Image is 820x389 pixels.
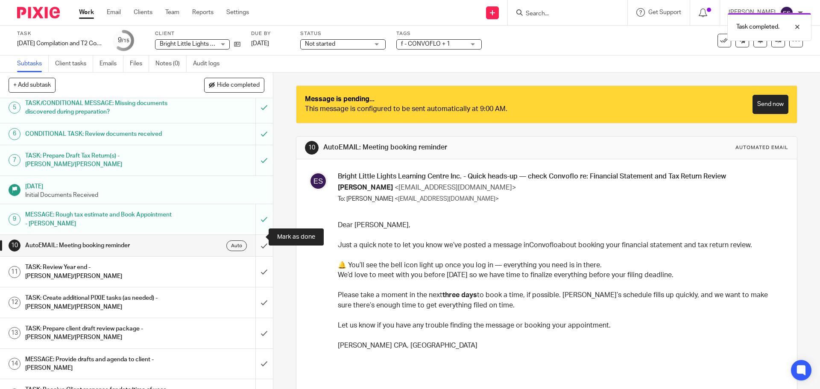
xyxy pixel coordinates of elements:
[735,144,788,151] div: Automated email
[9,78,56,92] button: + Add subtask
[395,196,499,202] span: <[EMAIL_ADDRESS][DOMAIN_NAME]>
[9,358,20,370] div: 14
[155,56,187,72] a: Notes (0)
[17,39,102,48] div: 2025-07-31 Compilation and T2 Corporate tax return - CONVOFLO
[25,180,264,191] h1: [DATE]
[529,242,558,249] a: Convoflo
[305,141,319,155] div: 10
[9,266,20,278] div: 11
[300,30,386,37] label: Status
[251,41,269,47] span: [DATE]
[17,56,49,72] a: Subtasks
[338,270,782,280] p: We’d love to meet with you before [DATE] so we have time to finalize everything before your filin...
[9,297,20,309] div: 12
[25,191,264,199] p: Initial Documents Received
[122,38,129,43] small: /15
[338,260,782,270] p: 🔔 You’ll see the bell icon light up once you log in — everything you need is in there.
[305,41,335,47] span: Not started
[9,102,20,114] div: 5
[134,8,152,17] a: Clients
[17,7,60,18] img: Pixie
[338,321,782,331] p: Let us know if you have any trouble finding the message or booking your appointment.
[338,240,782,250] p: Just a quick note to let you know we’ve posted a message in about booking your financial statemen...
[217,82,260,89] span: Hide completed
[338,341,782,351] p: [PERSON_NAME] CPA, [GEOGRAPHIC_DATA]
[130,56,149,72] a: Files
[160,41,264,47] span: Bright Little Lights Learning Centre Inc.
[25,208,173,230] h1: MESSAGE: Rough tax estimate and Book Appointment - [PERSON_NAME]
[323,143,565,152] h1: AutoEMAIL: Meeting booking reminder
[25,261,173,283] h1: TASK: Review Year end - [PERSON_NAME]/[PERSON_NAME]
[25,239,173,252] h1: AutoEMAIL: Meeting booking reminder
[100,56,123,72] a: Emails
[338,220,782,230] p: Dear [PERSON_NAME],
[107,8,121,17] a: Email
[25,322,173,344] h1: TASK: Prepare client draft review package - [PERSON_NAME]/[PERSON_NAME]
[396,30,482,37] label: Tags
[442,292,477,298] strong: three days
[192,8,214,17] a: Reports
[9,154,20,166] div: 7
[338,184,393,191] span: [PERSON_NAME]
[305,96,375,102] strong: Message is pending...
[226,240,247,251] div: Auto
[55,56,93,72] a: Client tasks
[204,78,264,92] button: Hide completed
[9,214,20,225] div: 9
[25,353,173,375] h1: MESSAGE: Provide drafts and agenda to client - [PERSON_NAME]
[395,184,516,191] span: <[EMAIL_ADDRESS][DOMAIN_NAME]>
[193,56,226,72] a: Audit logs
[25,128,173,140] h1: CONDITIONAL TASK: Review documents received
[118,35,129,45] div: 9
[338,196,393,202] span: To: [PERSON_NAME]
[25,149,173,171] h1: TASK: Prepare Draft Tax Return(s) - [PERSON_NAME]/[PERSON_NAME]
[226,8,249,17] a: Settings
[309,172,327,190] img: svg%3E
[401,41,450,47] span: f - CONVOFLO + 1
[17,30,102,37] label: Task
[338,172,782,181] h3: Bright Little Lights Learning Centre Inc. - Quick heads-up — check Convoflo re: Financial Stateme...
[9,128,20,140] div: 6
[165,8,179,17] a: Team
[17,39,102,48] div: [DATE] Compilation and T2 Corporate tax return - CONVOFLO
[9,240,20,252] div: 10
[338,281,782,310] p: Please take a moment in the next to book a time, if possible. [PERSON_NAME]’s schedule fills up q...
[753,95,788,114] a: Send now
[155,30,240,37] label: Client
[780,6,794,20] img: svg%3E
[736,23,779,31] p: Task completed.
[9,327,20,339] div: 13
[305,104,547,114] div: This message is configured to be sent automatically at 9:00 AM.
[251,30,290,37] label: Due by
[25,292,173,313] h1: TASK: Create additional PIXIE tasks (as needed) - [PERSON_NAME]/[PERSON_NAME]
[79,8,94,17] a: Work
[25,97,173,119] h1: TASK/CONDITIONAL MESSAGE: Missing documents discovered during preparation?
